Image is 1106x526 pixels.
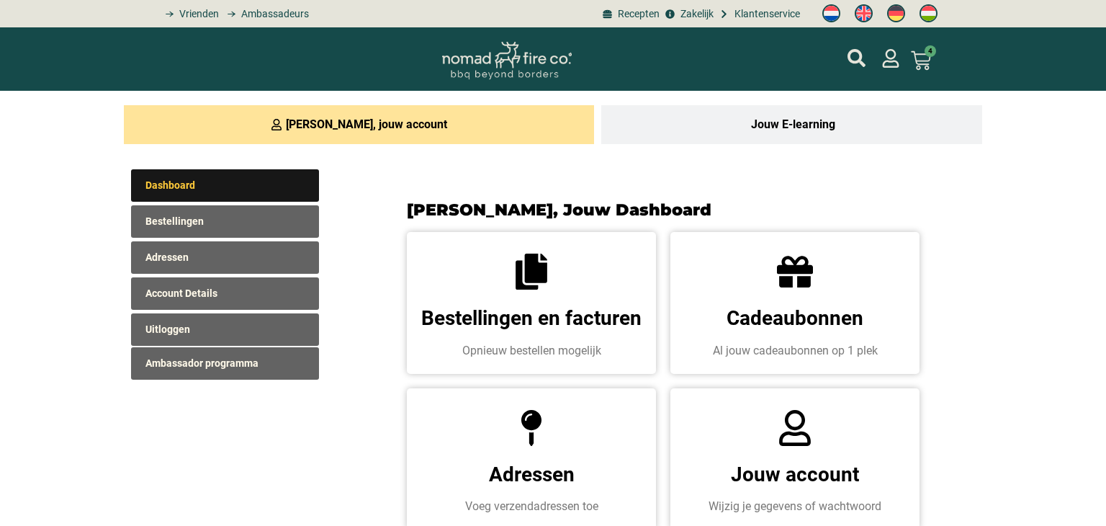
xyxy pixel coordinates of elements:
[685,498,905,515] p: Wijzig je gegevens of wachtwoord
[894,42,948,79] a: 4
[161,6,219,22] a: grill bill vrienden
[421,498,642,515] p: Voeg verzendadressen toe
[131,159,342,393] nav: Accountpagina's
[727,306,863,330] a: Cadeaubonnen
[848,49,866,67] a: mijn account
[663,6,714,22] a: grill bill zakeljk
[513,254,549,290] a: Bestellingen en facturen
[912,1,945,27] a: Switch to Hongaars
[677,6,714,22] span: Zakelijk
[881,49,900,68] a: mijn account
[614,6,660,22] span: Recepten
[731,463,859,486] a: Jouw account
[887,4,905,22] img: Duits
[442,42,572,80] img: Nomad Logo
[421,342,642,360] p: Opnieuw bestellen mogelijk
[238,6,309,22] span: Ambassadeurs
[131,169,319,202] a: Dashboard
[777,254,813,290] a: Cadeaubonnen
[880,1,912,27] a: Switch to Duits
[131,277,319,310] a: Account Details
[407,202,961,218] h2: [PERSON_NAME], Jouw Dashboard
[925,45,936,57] span: 4
[822,4,840,22] img: Nederlands
[176,6,219,22] span: Vrienden
[489,463,575,486] a: Adressen
[513,410,549,446] a: Adressen
[731,6,800,22] span: Klantenservice
[222,6,309,22] a: grill bill ambassadors
[131,347,319,380] a: Ambassador programma
[777,410,813,446] a: Jouw account
[131,241,319,274] a: Adressen
[920,4,938,22] img: Hongaars
[848,1,880,27] a: Switch to Engels
[601,6,660,22] a: BBQ recepten
[855,4,873,22] img: Engels
[751,116,835,133] span: Jouw E-learning
[685,342,905,360] p: Al jouw cadeaubonnen op 1 plek
[131,313,319,346] a: Uitloggen
[717,6,800,22] a: grill bill klantenservice
[421,306,642,330] a: Bestellingen en facturen
[286,116,447,133] span: [PERSON_NAME], jouw account
[131,205,319,238] a: Bestellingen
